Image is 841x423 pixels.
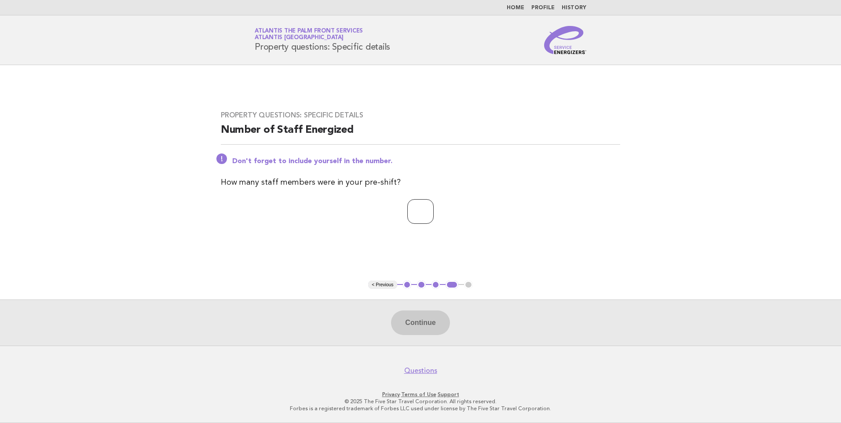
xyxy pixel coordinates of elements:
[403,281,412,289] button: 1
[438,391,459,397] a: Support
[401,391,436,397] a: Terms of Use
[151,391,690,398] p: · ·
[221,176,620,189] p: How many staff members were in your pre-shift?
[151,398,690,405] p: © 2025 The Five Star Travel Corporation. All rights reserved.
[151,405,690,412] p: Forbes is a registered trademark of Forbes LLC used under license by The Five Star Travel Corpora...
[417,281,426,289] button: 2
[382,391,400,397] a: Privacy
[255,35,344,41] span: Atlantis [GEOGRAPHIC_DATA]
[232,157,620,166] p: Don't forget to include yourself in the number.
[255,29,390,51] h1: Property questions: Specific details
[255,28,363,40] a: Atlantis The Palm Front ServicesAtlantis [GEOGRAPHIC_DATA]
[368,281,397,289] button: < Previous
[446,281,458,289] button: 4
[507,5,524,11] a: Home
[531,5,555,11] a: Profile
[404,366,437,375] a: Questions
[221,111,620,120] h3: Property questions: Specific details
[431,281,440,289] button: 3
[562,5,586,11] a: History
[221,123,620,145] h2: Number of Staff Energized
[544,26,586,54] img: Service Energizers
